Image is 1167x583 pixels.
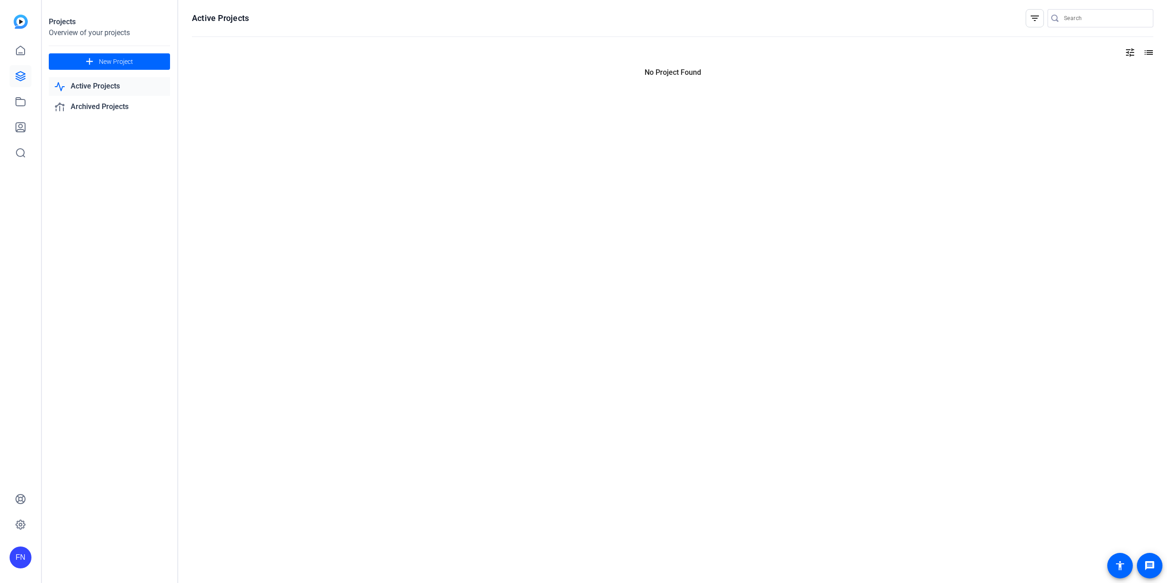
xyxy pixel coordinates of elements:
mat-icon: message [1144,560,1155,571]
mat-icon: accessibility [1115,560,1126,571]
input: Search [1064,13,1146,24]
span: New Project [99,57,133,67]
img: blue-gradient.svg [14,15,28,29]
mat-icon: add [84,56,95,68]
h1: Active Projects [192,13,249,24]
a: Archived Projects [49,98,170,116]
p: No Project Found [192,67,1153,78]
a: Active Projects [49,77,170,96]
mat-icon: tune [1125,47,1136,58]
mat-icon: list [1142,47,1153,58]
div: Overview of your projects [49,27,170,38]
div: FN [10,547,31,568]
button: New Project [49,53,170,70]
mat-icon: filter_list [1029,13,1040,24]
div: Projects [49,16,170,27]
